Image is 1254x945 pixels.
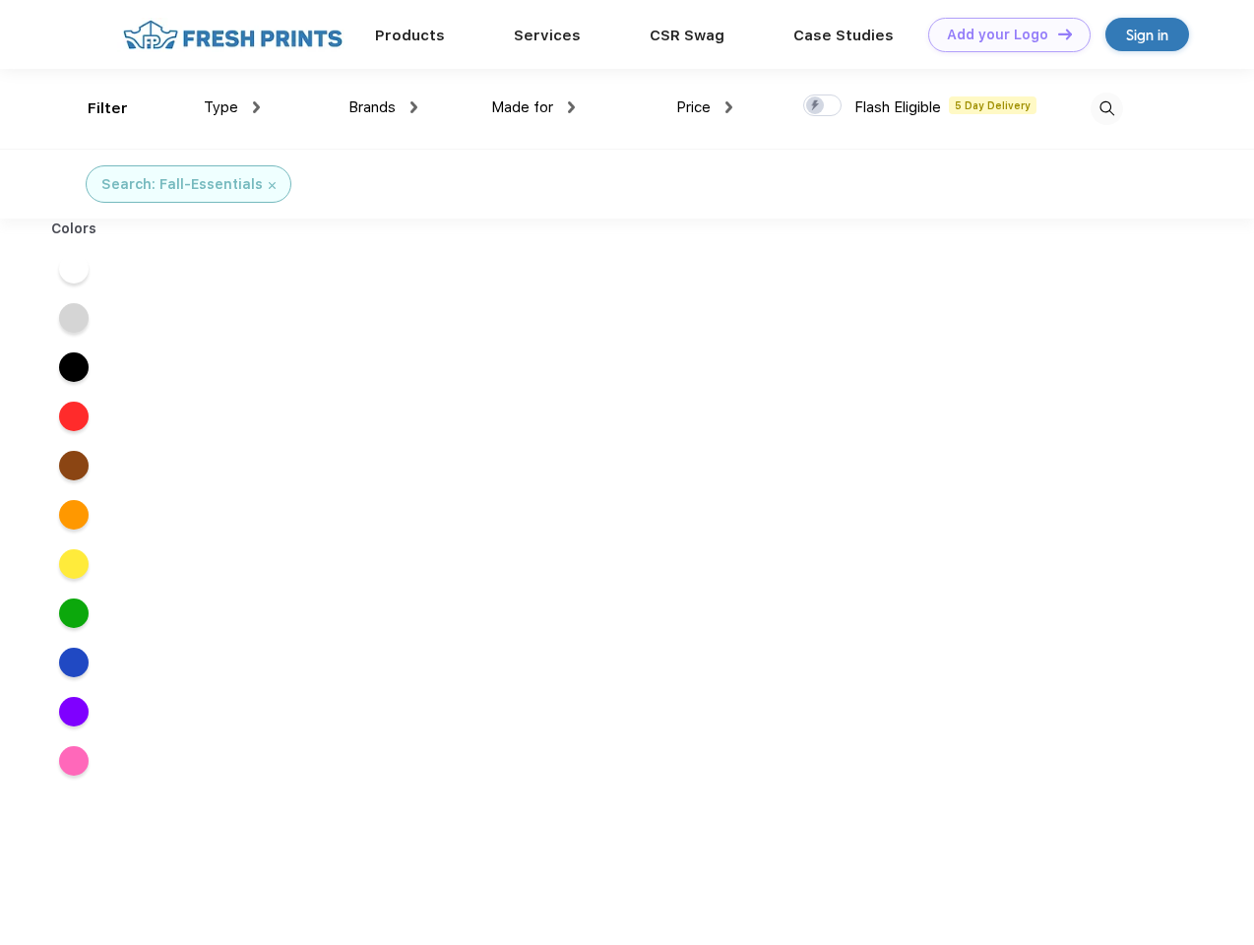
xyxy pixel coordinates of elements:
[101,174,263,195] div: Search: Fall-Essentials
[949,96,1036,114] span: 5 Day Delivery
[1058,29,1072,39] img: DT
[676,98,711,116] span: Price
[491,98,553,116] span: Made for
[88,97,128,120] div: Filter
[947,27,1048,43] div: Add your Logo
[568,101,575,113] img: dropdown.png
[117,18,348,52] img: fo%20logo%202.webp
[348,98,396,116] span: Brands
[204,98,238,116] span: Type
[375,27,445,44] a: Products
[1091,93,1123,125] img: desktop_search.svg
[36,219,112,239] div: Colors
[1126,24,1168,46] div: Sign in
[410,101,417,113] img: dropdown.png
[253,101,260,113] img: dropdown.png
[1105,18,1189,51] a: Sign in
[854,98,941,116] span: Flash Eligible
[725,101,732,113] img: dropdown.png
[269,182,276,189] img: filter_cancel.svg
